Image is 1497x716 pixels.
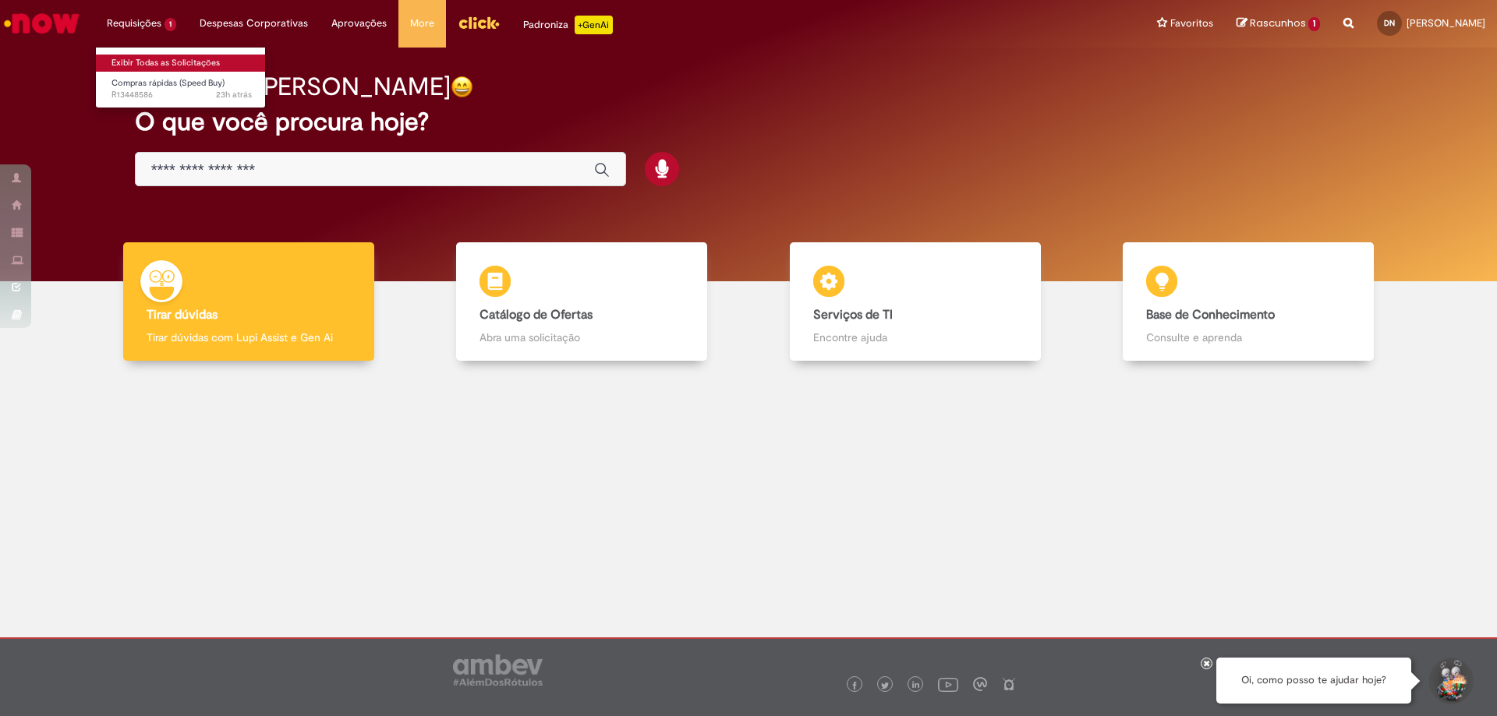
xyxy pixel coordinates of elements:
a: Catálogo de Ofertas Abra uma solicitação [416,242,749,362]
p: Consulte e aprenda [1146,330,1350,345]
img: happy-face.png [451,76,473,98]
h2: O que você procura hoje? [135,108,1363,136]
img: logo_footer_linkedin.png [912,681,920,690]
span: [PERSON_NAME] [1407,16,1485,30]
span: 1 [165,18,176,31]
span: More [410,16,434,31]
img: logo_footer_youtube.png [938,674,958,694]
a: Base de Conhecimento Consulte e aprenda [1082,242,1416,362]
span: 23h atrás [216,89,252,101]
img: logo_footer_ambev_rotulo_gray.png [453,654,543,686]
p: +GenAi [575,16,613,34]
b: Base de Conhecimento [1146,307,1275,323]
img: ServiceNow [2,8,82,39]
b: Catálogo de Ofertas [480,307,593,323]
time: 26/08/2025 14:18:40 [216,89,252,101]
button: Iniciar Conversa de Suporte [1427,658,1474,704]
img: logo_footer_naosei.png [1002,677,1016,691]
b: Serviços de TI [813,307,893,323]
span: DN [1384,18,1395,28]
ul: Requisições [95,47,266,108]
span: Rascunhos [1250,16,1306,30]
div: Oi, como posso te ajudar hoje? [1216,658,1411,704]
img: logo_footer_facebook.png [851,682,858,690]
img: logo_footer_workplace.png [973,677,987,691]
span: Requisições [107,16,161,31]
a: Tirar dúvidas Tirar dúvidas com Lupi Assist e Gen Ai [82,242,416,362]
h2: Boa tarde, [PERSON_NAME] [135,73,451,101]
span: R13448586 [111,89,252,101]
span: Despesas Corporativas [200,16,308,31]
a: Serviços de TI Encontre ajuda [748,242,1082,362]
p: Tirar dúvidas com Lupi Assist e Gen Ai [147,330,351,345]
span: 1 [1308,17,1320,31]
span: Aprovações [331,16,387,31]
p: Encontre ajuda [813,330,1017,345]
p: Abra uma solicitação [480,330,684,345]
a: Exibir Todas as Solicitações [96,55,267,72]
a: Rascunhos [1237,16,1320,31]
img: logo_footer_twitter.png [881,682,889,690]
img: click_logo_yellow_360x200.png [458,11,500,34]
span: Compras rápidas (Speed Buy) [111,77,225,89]
div: Padroniza [523,16,613,34]
a: Aberto R13448586 : Compras rápidas (Speed Buy) [96,75,267,104]
b: Tirar dúvidas [147,307,218,323]
span: Favoritos [1170,16,1213,31]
